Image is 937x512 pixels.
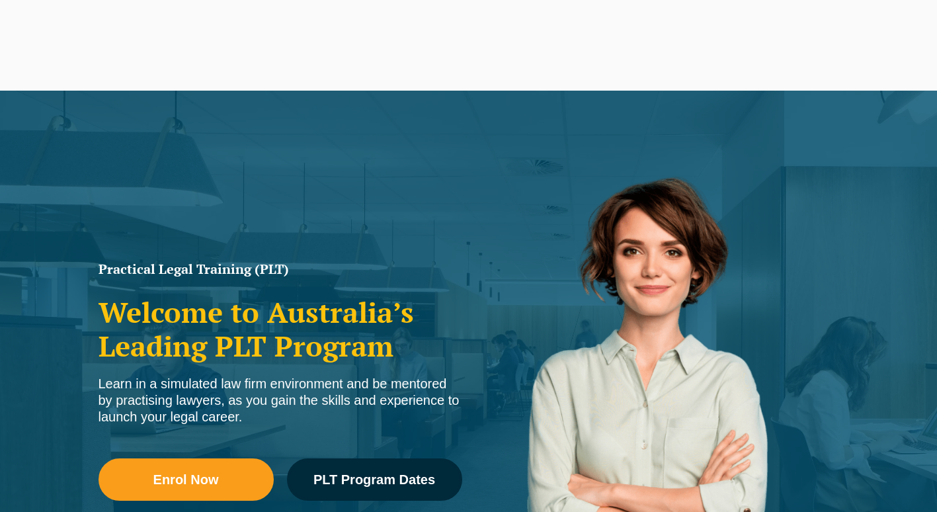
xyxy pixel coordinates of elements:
[153,473,219,486] span: Enrol Now
[99,263,462,276] h1: Practical Legal Training (PLT)
[99,376,462,425] div: Learn in a simulated law firm environment and be mentored by practising lawyers, as you gain the ...
[99,296,462,363] h2: Welcome to Australia’s Leading PLT Program
[287,458,462,501] a: PLT Program Dates
[313,473,435,486] span: PLT Program Dates
[99,458,274,501] a: Enrol Now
